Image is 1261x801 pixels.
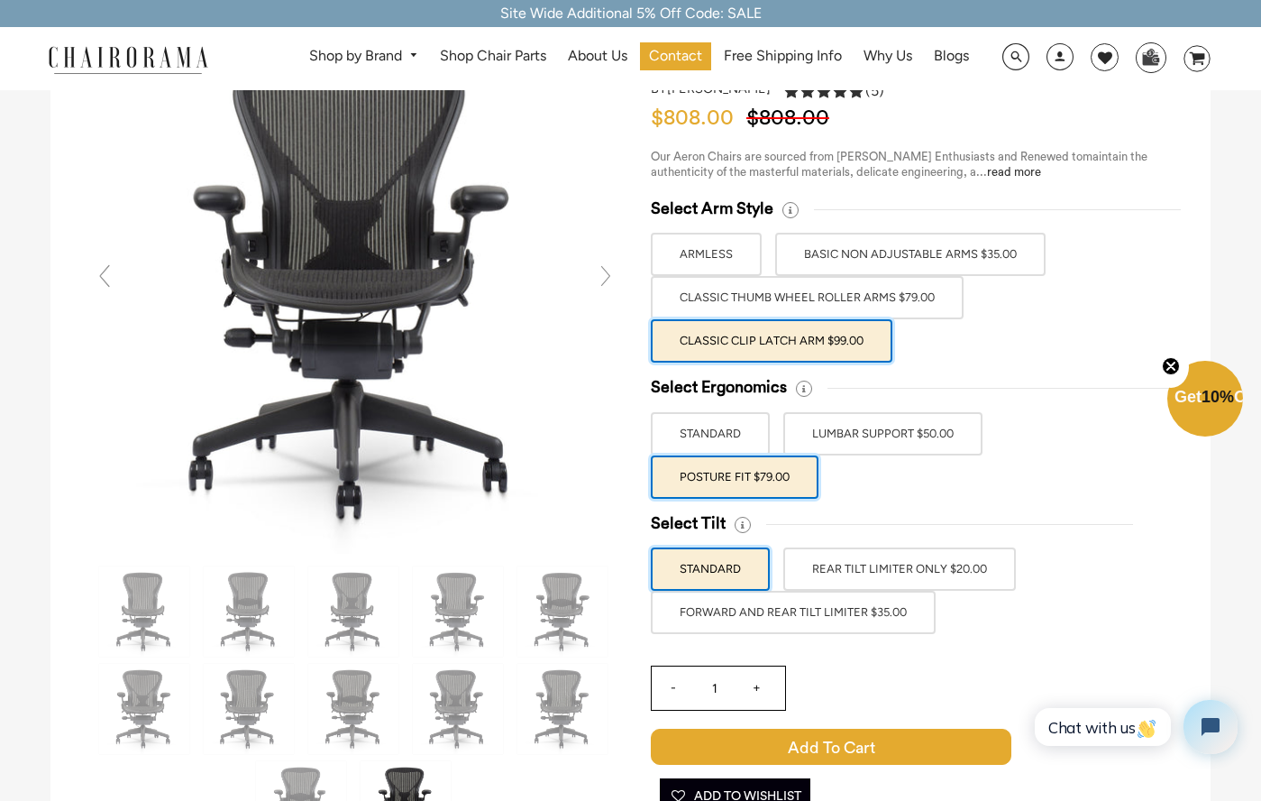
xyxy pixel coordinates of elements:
[308,664,398,754] img: Herman Miller Classic Aeron Chair | Black | Size C - chairorama
[651,151,1083,162] span: Our Aeron Chairs are sourced from [PERSON_NAME] Enthusiasts and Renewed to
[300,42,427,70] a: Shop by Brand
[87,16,624,554] img: DSC_4337_grande.jpg
[651,729,1011,765] span: Add to Cart
[1137,43,1165,70] img: WhatsApp_Image_2024-07-12_at_16.23.01.webp
[652,667,695,710] input: -
[204,664,294,754] img: Herman Miller Classic Aeron Chair | Black | Size C - chairorama
[649,47,702,66] span: Contact
[559,42,636,70] a: About Us
[1015,685,1253,769] iframe: Tidio Chat
[1153,346,1189,388] button: Close teaser
[651,377,787,398] span: Select Ergonomics
[568,47,627,66] span: About Us
[651,319,892,363] label: Classic Clip Latch Arm $99.00
[864,47,912,66] span: Why Us
[651,456,818,499] label: POSTURE FIT $79.00
[724,47,842,66] span: Free Shipping Info
[295,42,983,76] nav: DesktopNavigation
[651,548,770,591] label: STANDARD
[651,107,743,129] span: $808.00
[1167,363,1243,438] div: Get10%OffClose teaser
[38,43,218,75] img: chairorama
[651,412,770,456] label: STANDARD
[440,47,546,66] span: Shop Chair Parts
[651,591,936,634] label: FORWARD AND REAR TILT LIMITER $35.00
[651,276,964,319] label: Classic Thumb Wheel Roller Arms $79.00
[651,513,726,534] span: Select Tilt
[651,233,762,276] label: ARMLESS
[925,42,978,70] a: Blogs
[934,47,969,66] span: Blogs
[775,233,1046,276] label: BASIC NON ADJUSTABLE ARMS $35.00
[783,548,1016,591] label: REAR TILT LIMITER ONLY $20.00
[651,198,773,219] span: Select Arm Style
[651,729,1018,765] button: Add to Cart
[854,42,921,70] a: Why Us
[784,81,884,106] a: 5.0 rating (5 votes)
[987,166,1041,178] a: read more
[431,42,555,70] a: Shop Chair Parts
[413,664,503,754] img: Herman Miller Classic Aeron Chair | Black | Size C - chairorama
[99,566,189,657] img: Herman Miller Classic Aeron Chair | Black | Size C - chairorama
[204,566,294,657] img: Herman Miller Classic Aeron Chair | Black | Size C - chairorama
[517,664,608,754] img: Herman Miller Classic Aeron Chair | Black | Size C - chairorama
[308,566,398,657] img: Herman Miller Classic Aeron Chair | Black | Size C - chairorama
[746,107,838,129] span: $808.00
[99,664,189,754] img: Herman Miller Classic Aeron Chair | Black | Size C - chairorama
[517,566,608,657] img: Herman Miller Classic Aeron Chair | Black | Size C - chairorama
[735,667,778,710] input: +
[715,42,851,70] a: Free Shipping Info
[865,82,884,101] span: (5)
[783,412,982,456] label: LUMBAR SUPPORT $50.00
[413,566,503,657] img: Herman Miller Classic Aeron Chair | Black | Size C - chairorama
[640,42,711,70] a: Contact
[1202,388,1234,406] span: 10%
[1174,388,1257,406] span: Get Off
[784,81,884,100] div: 5.0 rating (5 votes)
